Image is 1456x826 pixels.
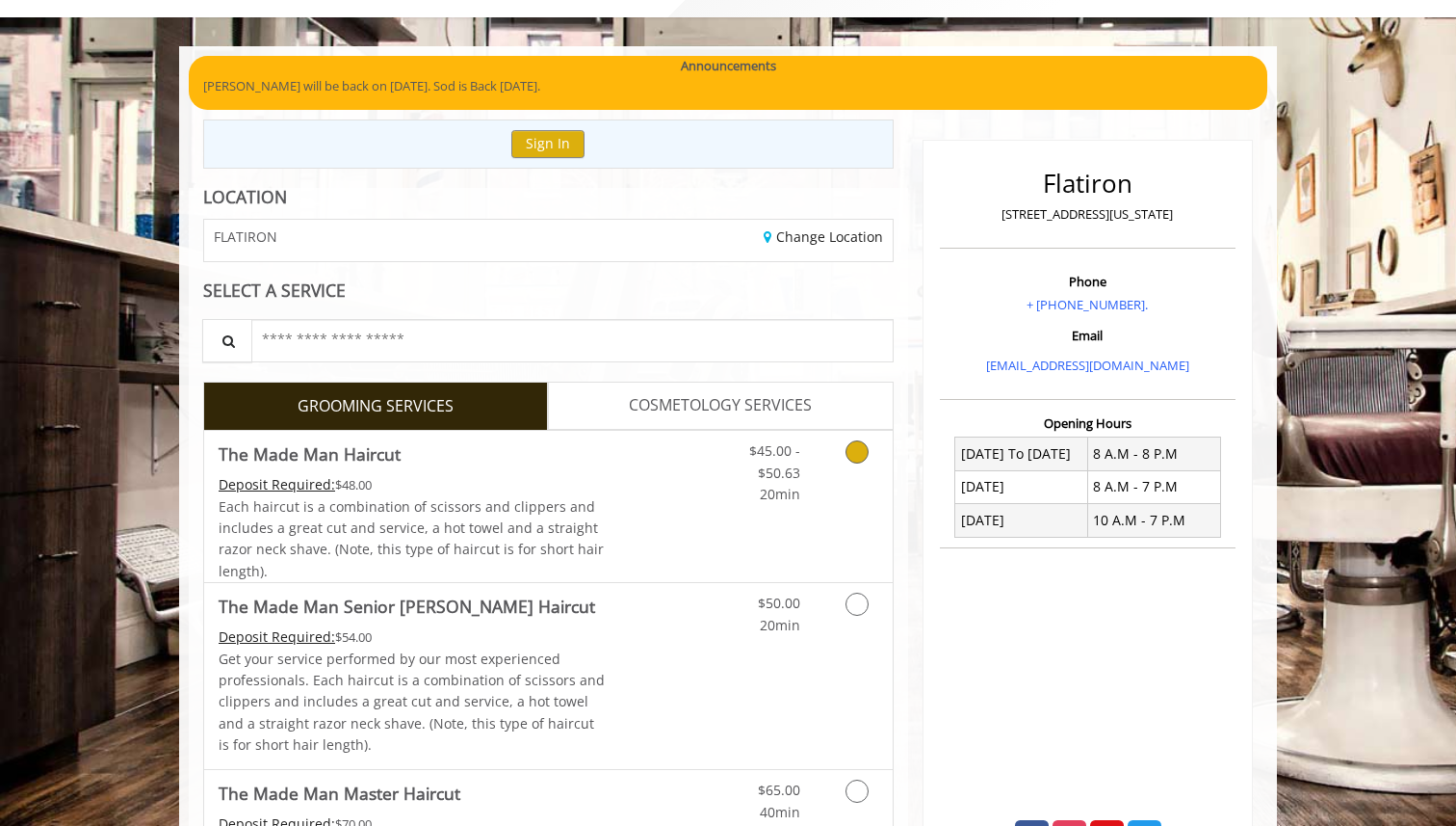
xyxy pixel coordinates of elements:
div: SELECT A SERVICE [203,281,894,300]
td: [DATE] [955,470,1088,503]
b: The Made Man Haircut [219,440,401,467]
span: $50.00 [758,594,800,612]
div: $54.00 [219,626,606,648]
span: This service needs some Advance to be paid before we block your appointment [219,475,335,493]
span: $45.00 - $50.63 [749,441,800,481]
h3: Phone [945,275,1231,288]
b: Announcements [681,56,776,76]
td: [DATE] [955,504,1088,537]
span: 40min [760,803,800,821]
span: GROOMING SERVICES [298,394,454,419]
a: + [PHONE_NUMBER]. [1027,296,1148,313]
span: COSMETOLOGY SERVICES [629,393,812,418]
b: The Made Man Master Haircut [219,780,460,807]
span: 20min [760,616,800,634]
button: Service Search [202,319,252,362]
span: $65.00 [758,781,800,799]
td: 10 A.M - 7 P.M [1087,504,1220,537]
p: Get your service performed by our most experienced professionals. Each haircut is a combination o... [219,649,606,757]
td: [DATE] To [DATE] [955,438,1088,470]
button: Sign In [511,130,585,158]
b: LOCATION [203,185,287,208]
a: Change Location [764,227,883,246]
a: [EMAIL_ADDRESS][DOMAIN_NAME] [986,357,1189,374]
h3: Opening Hours [940,416,1235,430]
p: [PERSON_NAME] will be back on [DATE]. Sod is Back [DATE]. [203,76,1253,96]
span: 20min [760,485,800,503]
span: FLATIRON [214,229,277,244]
b: The Made Man Senior [PERSON_NAME] Haircut [219,593,595,620]
div: $48.00 [219,474,606,495]
h2: Flatiron [945,170,1231,198]
p: [STREET_ADDRESS][US_STATE] [945,204,1231,225]
td: 8 A.M - 7 P.M [1087,470,1220,503]
span: This service needs some Advance to be paid before we block your appointment [219,627,335,646]
span: Each haircut is a combination of scissors and clippers and includes a great cut and service, a ho... [219,497,604,580]
h3: Email [945,329,1231,342]
td: 8 A.M - 8 P.M [1087,438,1220,470]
